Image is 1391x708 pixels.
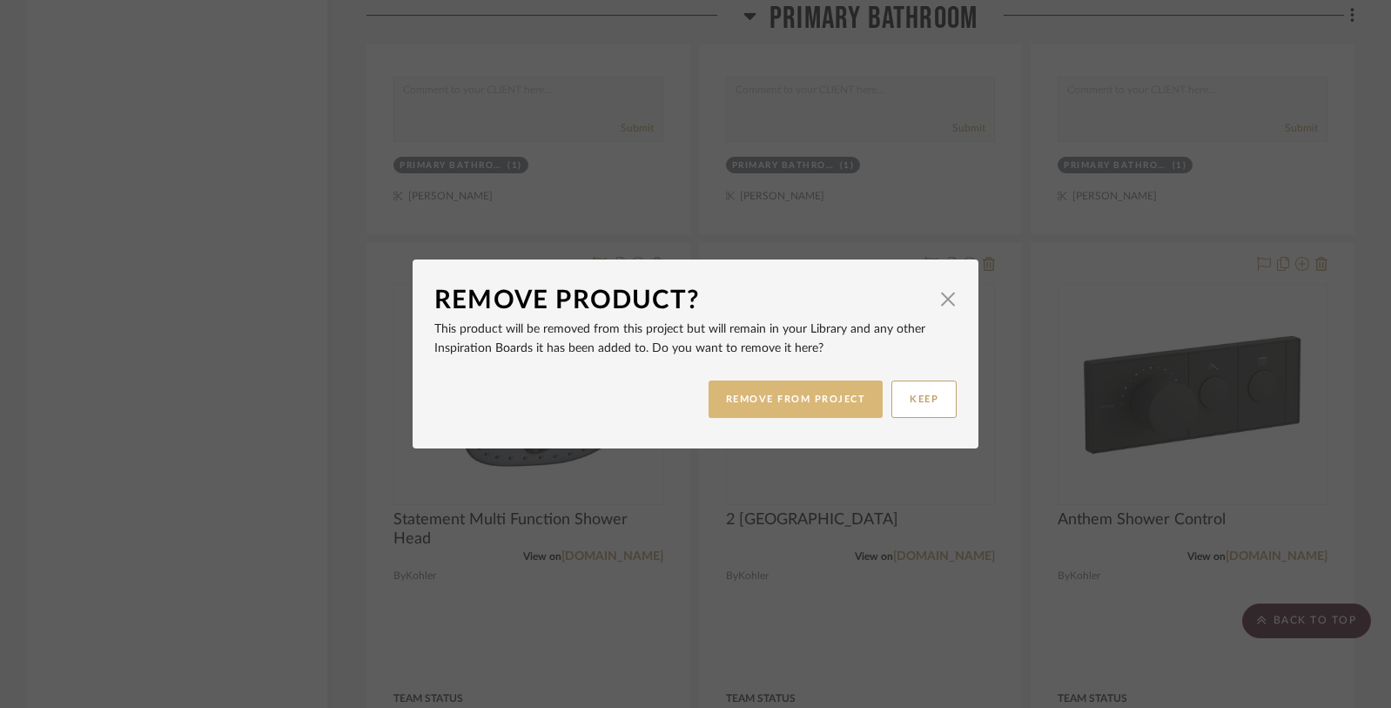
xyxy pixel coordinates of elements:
[931,281,965,316] button: Close
[891,381,957,418] button: KEEP
[434,281,931,320] div: Remove Product?
[434,281,957,320] dialog-header: Remove Product?
[709,381,884,418] button: REMOVE FROM PROJECT
[434,320,957,358] p: This product will be removed from this project but will remain in your Library and any other Insp...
